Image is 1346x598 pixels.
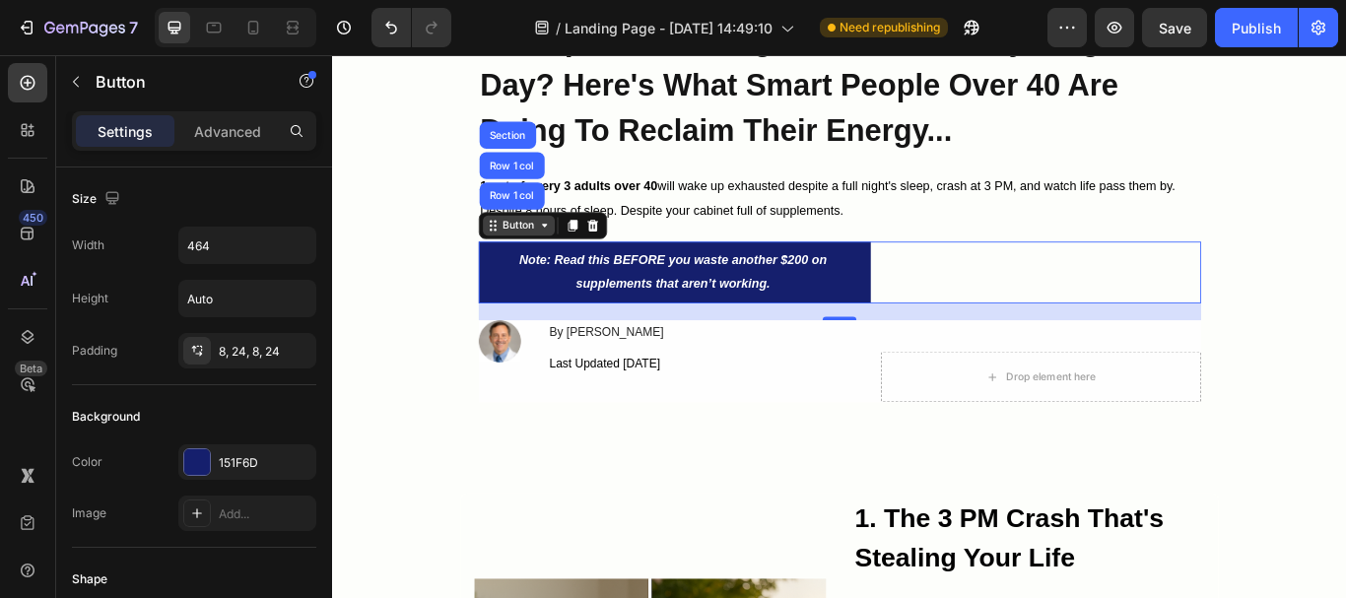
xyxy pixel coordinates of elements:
div: Background [72,408,140,426]
span: Landing Page - [DATE] 14:49:10 [565,18,773,38]
button: Publish [1215,8,1298,47]
div: By [PERSON_NAME] [251,309,1013,338]
div: Row 1 col [179,123,239,135]
img: Alt image [170,309,220,359]
span: Save [1159,20,1191,36]
span: will wake up exhausted despite a full night's sleep, crash at 3 PM, and watch life pass them by. ... [172,145,983,189]
button: <p><span style="background-color:transparent;color:#FFFFFF;font-size:11pt;"><strong>Note: Read th... [170,218,628,291]
div: Drop element here [785,367,890,383]
input: Auto [179,228,315,263]
p: 7 [129,16,138,39]
div: 151F6D [219,454,311,472]
div: Undo/Redo [371,8,451,47]
div: Height [72,290,108,307]
div: 8, 24, 8, 24 [219,343,311,361]
button: Save [1142,8,1207,47]
div: Add... [219,505,311,523]
div: Size [72,186,124,213]
div: Beta [15,361,47,376]
div: Section [179,88,230,100]
input: Auto [179,281,315,316]
div: Button [195,190,239,208]
div: Last Updated [DATE] [251,346,625,374]
strong: 1 out of every 3 adults over 40 [172,145,379,161]
iframe: To enrich screen reader interactions, please activate Accessibility in Grammarly extension settings [332,55,1346,598]
strong: Note: Read this BEFORE you waste another $200 on supplements that aren’t working. [218,232,576,276]
div: Padding [72,342,117,360]
div: 450 [19,210,47,226]
p: Settings [98,121,153,142]
p: Advanced [194,121,261,142]
div: Shape [72,570,107,588]
div: Row 1 col [179,159,239,170]
div: Width [72,236,104,254]
div: Image [72,504,106,522]
p: Button [96,70,263,94]
button: 7 [8,8,147,47]
div: Publish [1232,18,1281,38]
span: Need republishing [840,19,940,36]
div: Color [72,453,102,471]
span: / [556,18,561,38]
